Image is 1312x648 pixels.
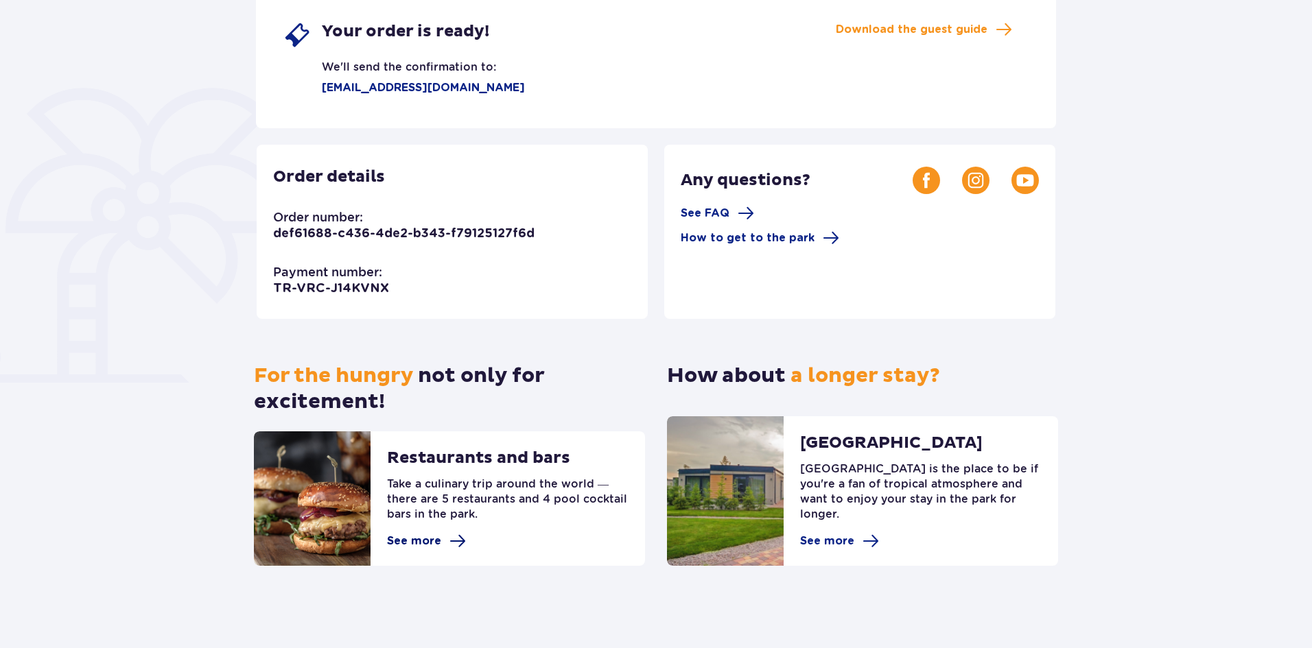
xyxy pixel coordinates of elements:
[681,170,913,191] p: Any questions?
[681,205,754,221] a: See FAQ
[667,363,940,389] p: How about
[387,448,570,477] p: Restaurants and bars
[387,477,629,533] p: Take a culinary trip around the world — there are 5 restaurants and 4 pool cocktail bars in the p...
[836,22,987,37] span: Download the guest guide
[322,21,489,42] span: Your order is ready!
[681,230,839,246] a: How to get to the park
[800,533,879,549] a: See more
[283,80,525,95] p: [EMAIL_ADDRESS][DOMAIN_NAME]
[273,167,385,187] p: Order details
[254,363,645,415] p: not only for excitement!
[387,533,466,549] a: See more
[1011,167,1039,194] img: Youtube
[836,21,1012,38] a: Download the guest guide
[273,264,382,280] p: Payment number:
[800,461,1042,533] p: [GEOGRAPHIC_DATA] is the place to be if you're a fan of tropical atmosphere and want to enjoy you...
[681,230,815,245] span: How to get to the park
[790,363,940,388] span: a longer stay?
[387,533,441,549] span: See more
[913,167,940,194] img: Facebook
[283,21,311,49] img: single ticket icon
[681,206,729,221] span: See FAQ
[254,363,413,388] span: For the hungry
[273,209,363,226] p: Order number:
[273,226,535,242] p: def61688-c436-4de2-b343-f79125127f6d
[667,416,784,566] img: Suntago Village
[273,280,389,297] p: TR-VRC-J14KVNX
[800,533,854,549] span: See more
[283,49,496,75] p: We'll send the confirmation to:
[962,167,989,194] img: Instagram
[800,433,983,461] p: [GEOGRAPHIC_DATA]
[254,431,371,566] img: restaurants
